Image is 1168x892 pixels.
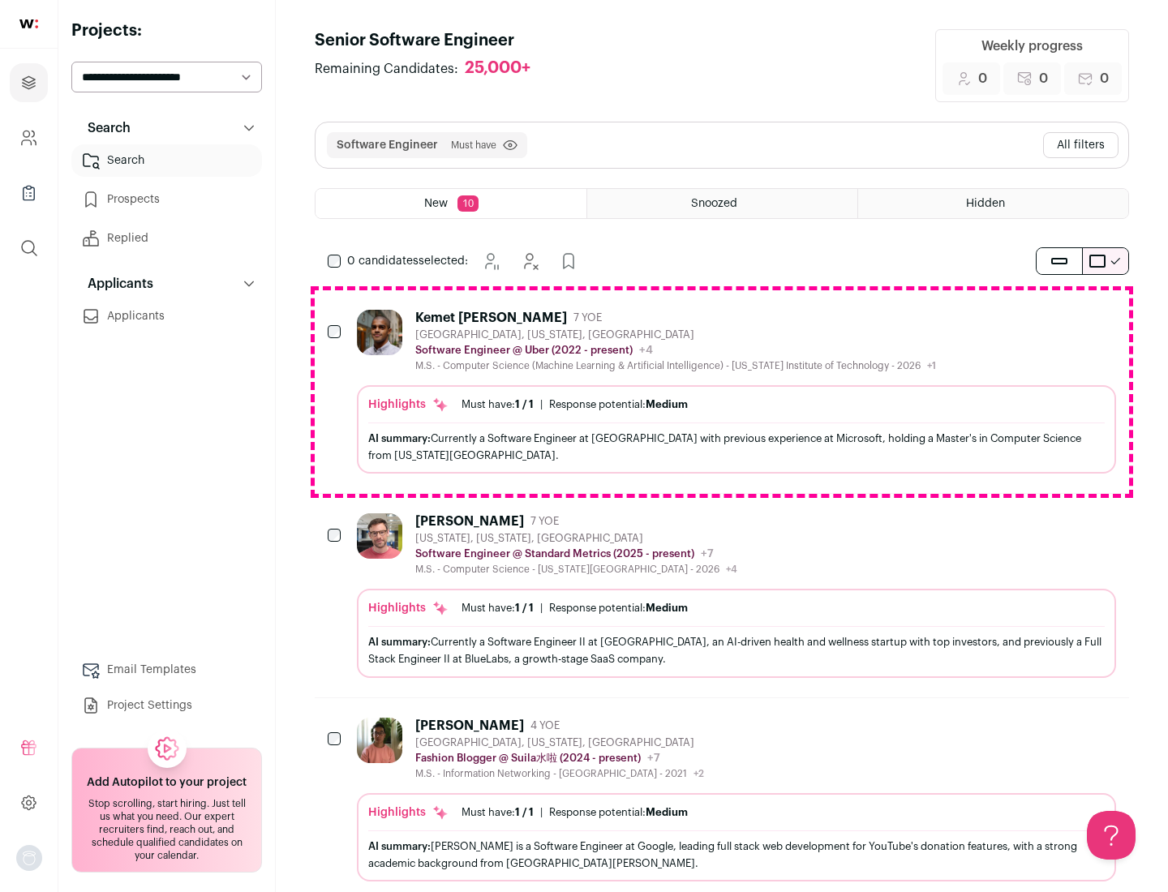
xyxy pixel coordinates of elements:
button: Applicants [71,268,262,300]
div: Highlights [368,804,449,821]
a: Kemet [PERSON_NAME] 7 YOE [GEOGRAPHIC_DATA], [US_STATE], [GEOGRAPHIC_DATA] Software Engineer @ Ub... [357,310,1116,474]
ul: | [462,602,688,615]
span: +7 [701,548,714,560]
a: Prospects [71,183,262,216]
span: Hidden [966,198,1005,209]
h2: Add Autopilot to your project [87,774,247,791]
span: selected: [347,253,468,269]
a: Hidden [858,189,1128,218]
div: Stop scrolling, start hiring. Just tell us what you need. Our expert recruiters find, reach out, ... [82,797,251,862]
a: Company Lists [10,174,48,212]
span: Remaining Candidates: [315,59,458,79]
div: Must have: [462,602,534,615]
div: Response potential: [549,806,688,819]
img: ebffc8b94a612106133ad1a79c5dcc917f1f343d62299c503ebb759c428adb03.jpg [357,718,402,763]
span: Must have [451,139,496,152]
span: AI summary: [368,841,431,851]
div: M.S. - Information Networking - [GEOGRAPHIC_DATA] - 2021 [415,767,704,780]
div: M.S. - Computer Science (Machine Learning & Artificial Intelligence) - [US_STATE] Institute of Te... [415,359,936,372]
span: Medium [646,603,688,613]
p: Software Engineer @ Standard Metrics (2025 - present) [415,547,694,560]
span: 1 / 1 [515,807,534,817]
span: 1 / 1 [515,603,534,613]
div: [PERSON_NAME] [415,513,524,530]
span: Medium [646,807,688,817]
a: Project Settings [71,689,262,722]
a: Projects [10,63,48,102]
div: Response potential: [549,602,688,615]
a: [PERSON_NAME] 4 YOE [GEOGRAPHIC_DATA], [US_STATE], [GEOGRAPHIC_DATA] Fashion Blogger @ Suila水啦 (2... [357,718,1116,881]
ul: | [462,398,688,411]
span: 0 [1039,69,1048,88]
span: +7 [647,753,660,764]
div: [US_STATE], [US_STATE], [GEOGRAPHIC_DATA] [415,532,737,545]
p: Software Engineer @ Uber (2022 - present) [415,344,633,357]
p: Fashion Blogger @ Suila水啦 (2024 - present) [415,752,641,765]
div: Weekly progress [981,36,1083,56]
span: +2 [693,769,704,778]
div: Kemet [PERSON_NAME] [415,310,567,326]
div: M.S. - Computer Science - [US_STATE][GEOGRAPHIC_DATA] - 2026 [415,563,737,576]
div: [PERSON_NAME] [415,718,524,734]
div: Must have: [462,806,534,819]
button: Hide [513,245,546,277]
ul: | [462,806,688,819]
span: 0 candidates [347,255,419,267]
span: 4 YOE [530,719,560,732]
a: Replied [71,222,262,255]
div: Response potential: [549,398,688,411]
p: Search [78,118,131,138]
img: nopic.png [16,845,42,871]
span: 10 [457,195,479,212]
span: +4 [726,564,737,574]
span: 0 [1100,69,1109,88]
div: Must have: [462,398,534,411]
span: New [424,198,448,209]
span: 7 YOE [573,311,602,324]
div: Currently a Software Engineer at [GEOGRAPHIC_DATA] with previous experience at Microsoft, holding... [368,430,1105,464]
a: [PERSON_NAME] 7 YOE [US_STATE], [US_STATE], [GEOGRAPHIC_DATA] Software Engineer @ Standard Metric... [357,513,1116,677]
img: 92c6d1596c26b24a11d48d3f64f639effaf6bd365bf059bea4cfc008ddd4fb99.jpg [357,513,402,559]
span: +1 [927,361,936,371]
span: Snoozed [691,198,737,209]
div: Highlights [368,600,449,616]
button: All filters [1043,132,1119,158]
span: AI summary: [368,637,431,647]
div: [PERSON_NAME] is a Software Engineer at Google, leading full stack web development for YouTube's ... [368,838,1105,872]
span: 1 / 1 [515,399,534,410]
button: Search [71,112,262,144]
button: Software Engineer [337,137,438,153]
div: 25,000+ [465,58,530,79]
button: Open dropdown [16,845,42,871]
span: 0 [978,69,987,88]
iframe: Help Scout Beacon - Open [1087,811,1136,860]
span: AI summary: [368,433,431,444]
a: Add Autopilot to your project Stop scrolling, start hiring. Just tell us what you need. Our exper... [71,748,262,873]
a: Email Templates [71,654,262,686]
div: [GEOGRAPHIC_DATA], [US_STATE], [GEOGRAPHIC_DATA] [415,328,936,341]
span: +4 [639,345,653,356]
a: Company and ATS Settings [10,118,48,157]
div: [GEOGRAPHIC_DATA], [US_STATE], [GEOGRAPHIC_DATA] [415,736,704,749]
button: Add to Prospects [552,245,585,277]
a: Snoozed [587,189,857,218]
span: Medium [646,399,688,410]
div: Currently a Software Engineer II at [GEOGRAPHIC_DATA], an AI-driven health and wellness startup w... [368,633,1105,667]
a: Search [71,144,262,177]
h1: Senior Software Engineer [315,29,547,52]
img: wellfound-shorthand-0d5821cbd27db2630d0214b213865d53afaa358527fdda9d0ea32b1df1b89c2c.svg [19,19,38,28]
button: Snooze [474,245,507,277]
p: Applicants [78,274,153,294]
span: 7 YOE [530,515,559,528]
h2: Projects: [71,19,262,42]
a: Applicants [71,300,262,332]
div: Highlights [368,397,449,413]
img: 927442a7649886f10e33b6150e11c56b26abb7af887a5a1dd4d66526963a6550.jpg [357,310,402,355]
